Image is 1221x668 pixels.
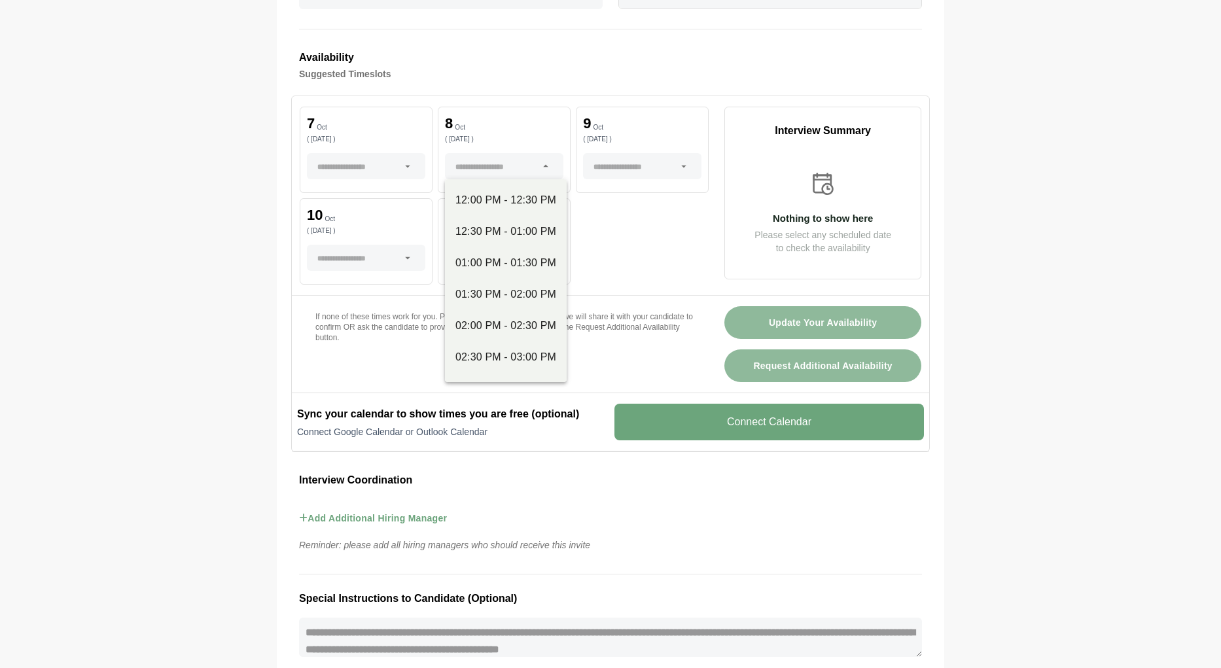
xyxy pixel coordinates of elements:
p: Oct [317,124,327,131]
p: Interview Summary [725,123,921,139]
h3: Interview Coordination [299,472,922,489]
h2: Sync your calendar to show times you are free (optional) [297,406,607,422]
p: 8 [445,116,453,131]
v-button: Connect Calendar [614,404,924,440]
button: Update Your Availability [724,306,921,339]
p: Connect Google Calendar or Outlook Calendar [297,425,607,438]
button: Add Additional Hiring Manager [299,499,447,537]
p: 10 [307,208,323,222]
p: Oct [593,124,603,131]
p: Oct [455,124,465,131]
p: ( [DATE] ) [307,136,425,143]
h3: Availability [299,49,922,66]
p: Please select any scheduled date to check the availability [725,228,921,255]
p: ( [DATE] ) [445,136,563,143]
p: ( [DATE] ) [583,136,701,143]
p: 7 [307,116,315,131]
p: Oct [325,216,335,222]
h3: Special Instructions to Candidate (Optional) [299,590,922,607]
p: 13 [445,208,461,222]
h4: Suggested Timeslots [299,66,922,82]
button: Request Additional Availability [724,349,921,382]
p: ( [DATE] ) [445,228,563,234]
p: 9 [583,116,591,131]
p: Oct [463,216,474,222]
p: If none of these times work for you. Please update your availability and we will share it with yo... [315,311,693,343]
p: Nothing to show here [725,213,921,223]
p: ( [DATE] ) [307,228,425,234]
p: Reminder: please add all hiring managers who should receive this invite [291,537,930,553]
img: calender [809,170,837,198]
